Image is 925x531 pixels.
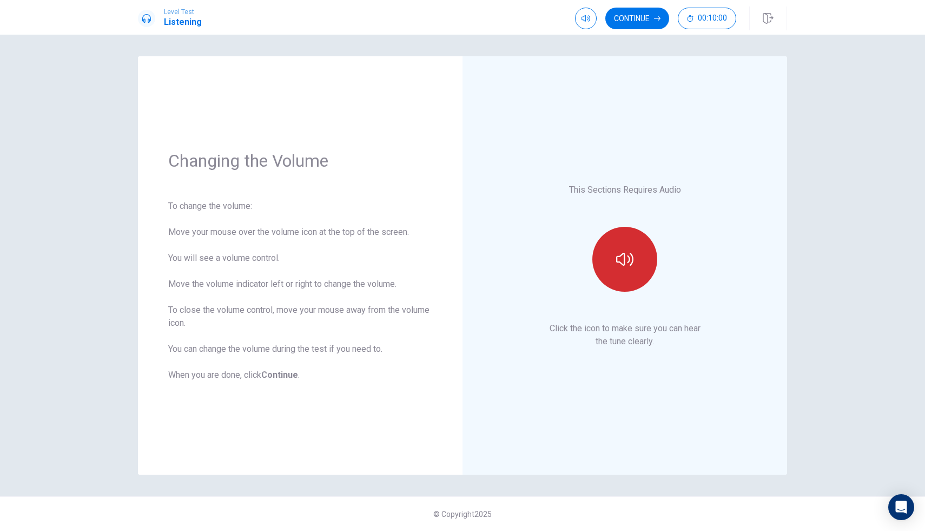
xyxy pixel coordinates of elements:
h1: Listening [164,16,202,29]
h1: Changing the Volume [168,150,432,172]
div: To change the volume: Move your mouse over the volume icon at the top of the screen. You will see... [168,200,432,382]
span: 00:10:00 [698,14,727,23]
p: Click the icon to make sure you can hear the tune clearly. [550,322,701,348]
span: © Copyright 2025 [433,510,492,519]
span: Level Test [164,8,202,16]
button: Continue [605,8,669,29]
div: Open Intercom Messenger [888,494,914,520]
button: 00:10:00 [678,8,736,29]
b: Continue [261,370,298,380]
p: This Sections Requires Audio [569,183,681,196]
